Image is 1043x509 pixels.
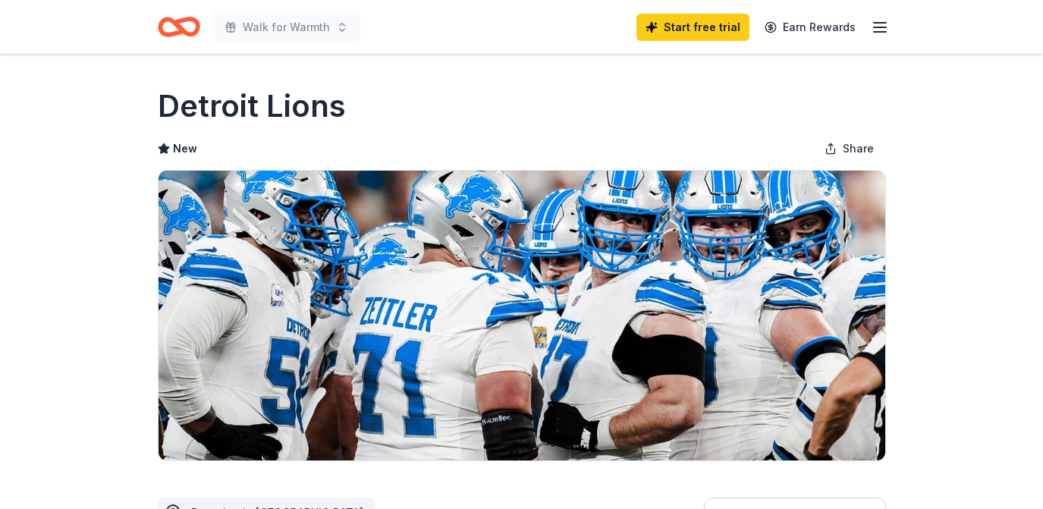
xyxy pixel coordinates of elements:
[173,140,197,158] span: New
[243,18,330,36] span: Walk for Warmth
[158,9,200,45] a: Home
[756,14,865,41] a: Earn Rewards
[843,140,874,158] span: Share
[158,85,346,127] h1: Detroit Lions
[636,14,749,41] a: Start free trial
[212,12,360,42] button: Walk for Warmth
[812,134,886,164] button: Share
[159,171,885,460] img: Image for Detroit Lions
